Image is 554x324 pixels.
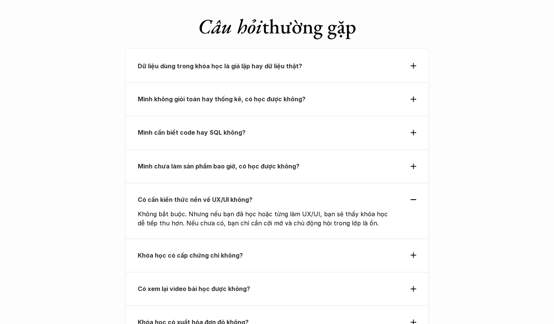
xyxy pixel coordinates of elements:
strong: Mình chưa làm sản phẩm bao giờ, có học được không? [138,162,299,170]
strong: Khóa học có cấp chứng chỉ không? [138,252,243,259]
strong: Có cần kiến thức nền về UX/UI không? [138,196,252,203]
em: Câu hỏi [198,13,262,39]
strong: Dữ liệu dùng trong khóa học là giả lập hay dữ liệu thật? [138,62,302,70]
h1: thường gặp [125,14,429,39]
strong: Có xem lại video bài học được không? [138,285,250,293]
p: Không bắt buộc. Nhưng nếu bạn đã học hoặc từng làm UX/UI, bạn sẽ thấy khóa học dễ tiếp thu hơn. N... [138,209,391,228]
strong: Mình không giỏi toán hay thống kê, có học được không? [138,95,305,103]
strong: Mình cần biết code hay SQL không? [138,129,246,136]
